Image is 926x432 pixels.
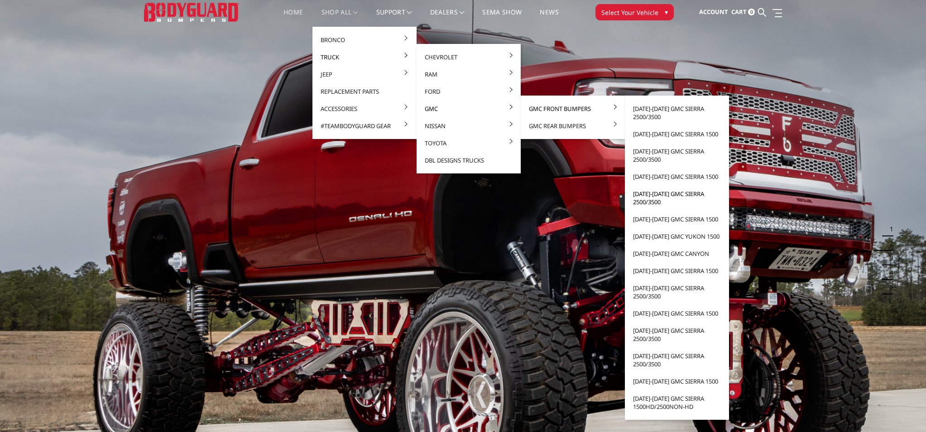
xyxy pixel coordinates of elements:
[884,236,893,251] button: 2 of 5
[321,9,358,27] a: shop all
[629,100,725,125] a: [DATE]-[DATE] GMC Sierra 2500/3500
[629,279,725,305] a: [DATE]-[DATE] GMC Sierra 2500/3500
[430,9,465,27] a: Dealers
[420,83,517,100] a: Ford
[629,185,725,211] a: [DATE]-[DATE] GMC Sierra 2500/3500
[316,31,413,48] a: Bronco
[884,265,893,280] button: 4 of 5
[420,117,517,134] a: Nissan
[884,222,893,236] button: 1 of 5
[629,305,725,322] a: [DATE]-[DATE] GMC Sierra 1500
[748,9,755,15] span: 0
[629,125,725,143] a: [DATE]-[DATE] GMC Sierra 1500
[420,134,517,152] a: Toyota
[629,228,725,245] a: [DATE]-[DATE] GMC Yukon 1500
[316,100,413,117] a: Accessories
[601,8,658,17] span: Select Your Vehicle
[665,7,668,17] span: ▾
[316,83,413,100] a: Replacement Parts
[629,245,725,262] a: [DATE]-[DATE] GMC Canyon
[316,117,413,134] a: #TeamBodyguard Gear
[420,152,517,169] a: DBL Designs Trucks
[420,48,517,66] a: Chevrolet
[595,4,674,20] button: Select Your Vehicle
[316,48,413,66] a: Truck
[524,100,621,117] a: GMC Front Bumpers
[629,347,725,373] a: [DATE]-[DATE] GMC Sierra 2500/3500
[420,100,517,117] a: GMC
[629,168,725,185] a: [DATE]-[DATE] GMC Sierra 1500
[283,9,303,27] a: Home
[629,390,725,415] a: [DATE]-[DATE] GMC Sierra 1500HD/2500non-HD
[316,66,413,83] a: Jeep
[629,143,725,168] a: [DATE]-[DATE] GMC Sierra 2500/3500
[524,117,621,134] a: GMC Rear Bumpers
[482,9,522,27] a: SEMA Show
[629,262,725,279] a: [DATE]-[DATE] GMC Sierra 1500
[144,3,239,21] img: BODYGUARD BUMPERS
[376,9,412,27] a: Support
[731,8,747,16] span: Cart
[629,211,725,228] a: [DATE]-[DATE] GMC Sierra 1500
[884,251,893,265] button: 3 of 5
[629,373,725,390] a: [DATE]-[DATE] GMC Sierra 1500
[629,322,725,347] a: [DATE]-[DATE] GMC Sierra 2500/3500
[699,8,728,16] span: Account
[884,280,893,294] button: 5 of 5
[420,66,517,83] a: Ram
[540,9,558,27] a: News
